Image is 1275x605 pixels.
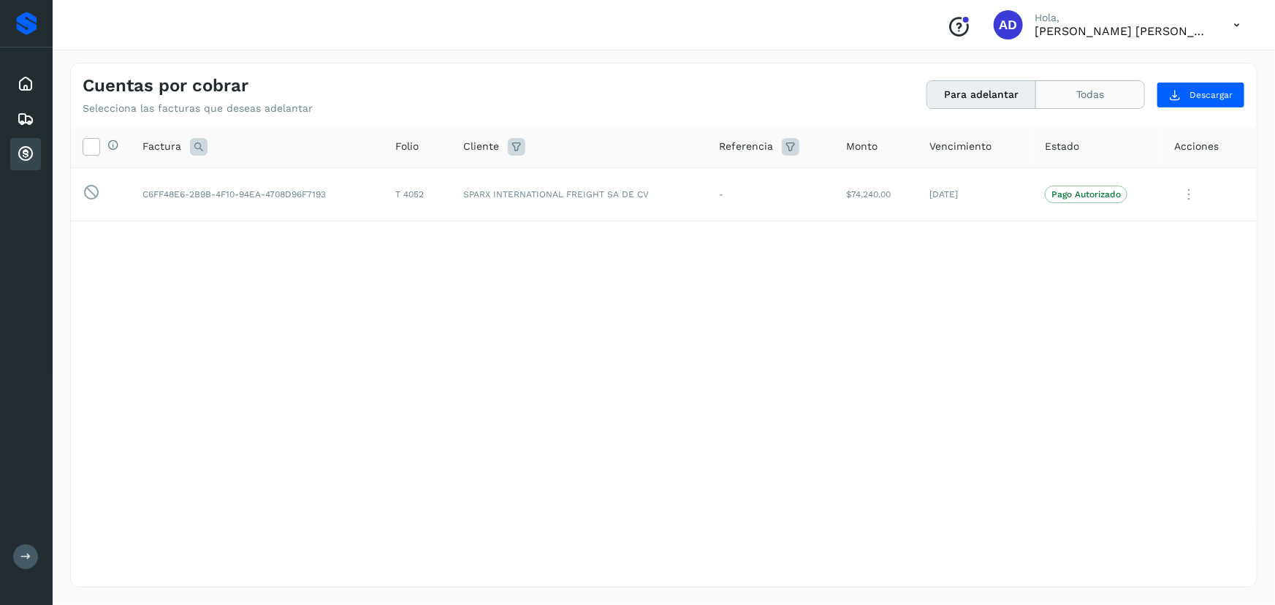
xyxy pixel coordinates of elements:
p: ALMA DELIA CASTAÑEDA MERCADO [1035,24,1210,38]
button: Todas [1036,81,1144,108]
span: Factura [142,139,181,154]
span: Acciones [1174,139,1219,154]
td: [DATE] [918,167,1033,221]
div: Inicio [10,68,41,100]
td: SPARX INTERNATIONAL FREIGHT SA DE CV [452,167,707,221]
span: Cliente [463,139,499,154]
button: Descargar [1157,82,1245,108]
h4: Cuentas por cobrar [83,75,248,96]
div: Cuentas por cobrar [10,138,41,170]
span: Folio [395,139,419,154]
td: C6FF48E6-2B9B-4F10-94EA-4708D96F7193 [131,167,384,221]
span: Descargar [1190,88,1233,102]
span: Vencimiento [929,139,992,154]
span: Monto [846,139,878,154]
button: Para adelantar [927,81,1036,108]
p: Hola, [1035,12,1210,24]
p: Pago Autorizado [1051,189,1121,199]
span: Estado [1045,139,1079,154]
span: Referencia [719,139,773,154]
td: T 4052 [384,167,452,221]
td: - [707,167,834,221]
p: Selecciona las facturas que deseas adelantar [83,102,313,115]
td: $74,240.00 [834,167,918,221]
div: Embarques [10,103,41,135]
